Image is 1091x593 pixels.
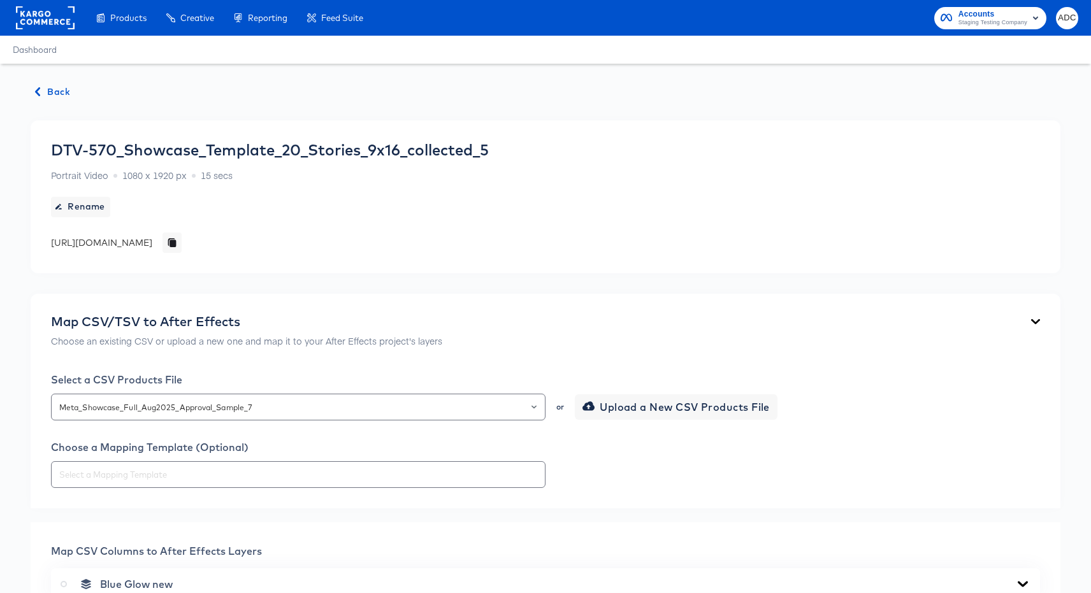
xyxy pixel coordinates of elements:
input: Select a Products File [57,400,540,415]
div: Select a CSV Products File [51,373,1040,386]
button: Open [531,398,537,416]
button: ADC [1056,7,1078,29]
div: DTV-570_Showcase_Template_20_Stories_9x16_collected_5 [51,141,489,159]
input: Select a Mapping Template [57,468,540,482]
button: Upload a New CSV Products File [575,394,777,420]
span: 1080 x 1920 px [122,169,187,182]
button: Rename [51,197,110,217]
span: Map CSV Columns to After Effects Layers [51,545,262,557]
span: Rename [56,199,105,215]
span: Staging Testing Company [958,18,1027,28]
a: Dashboard [13,45,57,55]
div: Map CSV/TSV to After Effects [51,314,442,329]
div: or [555,403,565,411]
button: Back [31,84,75,100]
button: AccountsStaging Testing Company [934,7,1046,29]
span: Blue Glow new [100,578,173,590]
span: Back [36,84,70,100]
span: Feed Suite [321,13,363,23]
span: ADC [1061,11,1073,25]
span: Reporting [248,13,287,23]
span: 15 secs [201,169,233,182]
span: Upload a New CSV Products File [585,398,770,416]
div: [URL][DOMAIN_NAME] [51,236,152,249]
span: Products [110,13,147,23]
p: Choose an existing CSV or upload a new one and map it to your After Effects project's layers [51,334,442,347]
div: Choose a Mapping Template (Optional) [51,441,1040,454]
span: Portrait Video [51,169,108,182]
span: Creative [180,13,214,23]
span: Accounts [958,8,1027,21]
